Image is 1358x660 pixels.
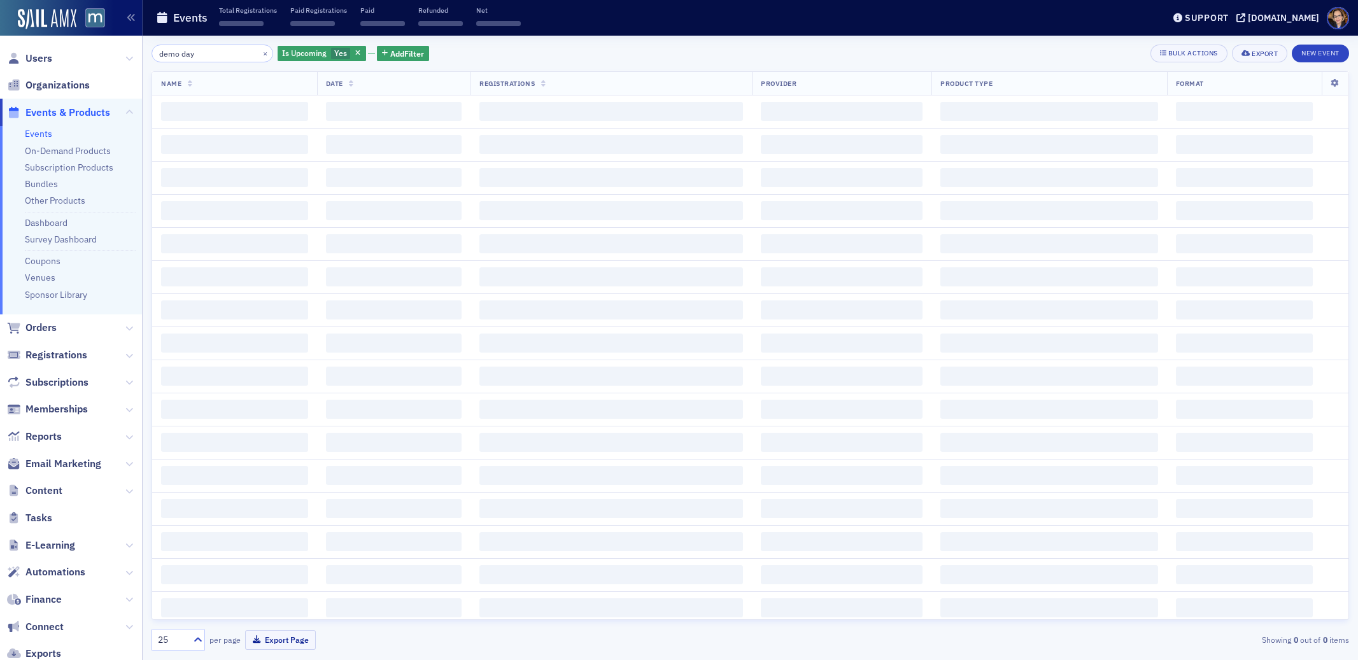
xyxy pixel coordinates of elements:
span: ‌ [1176,433,1313,452]
a: Venues [25,272,55,283]
span: ‌ [479,168,743,187]
span: Connect [25,620,64,634]
p: Paid [360,6,405,15]
span: ‌ [479,565,743,584]
span: Reports [25,430,62,444]
span: Users [25,52,52,66]
span: ‌ [1176,234,1313,253]
a: Organizations [7,78,90,92]
div: Yes [278,46,366,62]
span: ‌ [479,367,743,386]
span: ‌ [1176,168,1313,187]
span: ‌ [161,135,308,154]
span: ‌ [418,21,463,26]
a: Survey Dashboard [25,234,97,245]
button: Export Page [245,630,316,650]
a: Bundles [25,178,58,190]
span: ‌ [479,532,743,551]
a: Events [25,128,52,139]
span: ‌ [761,267,923,286]
span: ‌ [761,532,923,551]
strong: 0 [1320,634,1329,645]
span: ‌ [761,102,923,121]
a: Subscriptions [7,376,88,390]
span: ‌ [161,367,308,386]
span: ‌ [326,300,462,319]
a: Reports [7,430,62,444]
span: ‌ [479,201,743,220]
span: ‌ [161,334,308,353]
span: ‌ [940,367,1158,386]
span: Finance [25,593,62,607]
span: ‌ [940,532,1158,551]
span: E-Learning [25,538,75,552]
span: ‌ [479,234,743,253]
span: Provider [761,79,796,88]
span: ‌ [360,21,405,26]
h1: Events [173,10,208,25]
div: Support [1185,12,1229,24]
span: ‌ [1176,466,1313,485]
span: ‌ [161,102,308,121]
span: ‌ [1176,201,1313,220]
span: ‌ [479,102,743,121]
span: Organizations [25,78,90,92]
span: ‌ [1176,267,1313,286]
a: Connect [7,620,64,634]
span: ‌ [326,102,462,121]
span: ‌ [479,499,743,518]
span: ‌ [326,400,462,419]
span: ‌ [761,334,923,353]
span: ‌ [940,598,1158,617]
div: 25 [158,633,186,647]
span: ‌ [940,267,1158,286]
span: Email Marketing [25,457,101,471]
img: SailAMX [18,9,76,29]
p: Paid Registrations [290,6,347,15]
span: ‌ [940,433,1158,452]
div: [DOMAIN_NAME] [1248,12,1319,24]
span: ‌ [1176,499,1313,518]
span: ‌ [326,565,462,584]
span: ‌ [761,565,923,584]
span: Add Filter [390,48,424,59]
span: ‌ [161,598,308,617]
a: Memberships [7,402,88,416]
span: Yes [334,48,347,58]
a: Automations [7,565,85,579]
span: ‌ [326,499,462,518]
span: ‌ [161,400,308,419]
a: Sponsor Library [25,289,87,300]
span: Orders [25,321,57,335]
img: SailAMX [85,8,105,28]
a: Finance [7,593,62,607]
span: ‌ [161,565,308,584]
span: Tasks [25,511,52,525]
span: ‌ [1176,400,1313,419]
span: Subscriptions [25,376,88,390]
a: Content [7,484,62,498]
a: Subscription Products [25,162,113,173]
span: ‌ [1176,367,1313,386]
span: ‌ [161,267,308,286]
p: Total Registrations [219,6,277,15]
a: Coupons [25,255,60,267]
div: Bulk Actions [1168,50,1218,57]
span: ‌ [161,499,308,518]
span: Format [1176,79,1204,88]
span: ‌ [219,21,264,26]
label: per page [209,634,241,645]
span: ‌ [161,466,308,485]
span: ‌ [479,598,743,617]
span: ‌ [1176,532,1313,551]
a: Other Products [25,195,85,206]
span: ‌ [1176,300,1313,319]
span: ‌ [761,367,923,386]
span: ‌ [940,201,1158,220]
span: ‌ [326,466,462,485]
span: Profile [1327,7,1349,29]
span: ‌ [1176,598,1313,617]
a: Registrations [7,348,87,362]
span: ‌ [940,234,1158,253]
